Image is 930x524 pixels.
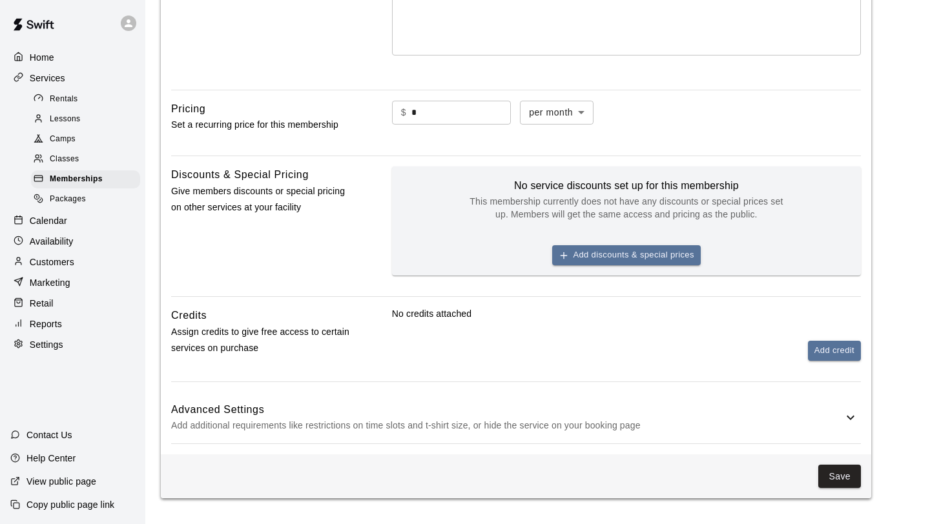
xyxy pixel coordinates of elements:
a: Services [10,68,135,88]
p: Give members discounts or special pricing on other services at your facility [171,183,351,216]
p: Set a recurring price for this membership [171,117,351,133]
p: View public page [26,475,96,488]
a: Reports [10,314,135,334]
p: No credits attached [392,307,861,320]
span: Classes [50,153,79,166]
h6: Pricing [171,101,205,117]
div: Rentals [31,90,140,108]
div: Memberships [31,170,140,188]
a: Rentals [31,89,145,109]
p: Calendar [30,214,67,227]
div: Packages [31,190,140,208]
p: Contact Us [26,428,72,441]
p: Help Center [26,452,76,465]
p: Home [30,51,54,64]
a: Classes [31,150,145,170]
div: Camps [31,130,140,148]
button: Add discounts & special prices [552,245,701,265]
p: Reports [30,317,62,330]
p: This membership currently does not have any discounts or special prices set up. Members will get ... [465,195,788,221]
h6: Advanced Settings [171,401,843,418]
a: Retail [10,294,135,313]
p: Retail [30,297,54,310]
p: Services [30,72,65,85]
span: Packages [50,193,86,206]
span: Camps [50,133,76,146]
div: per month [520,101,594,125]
a: Home [10,48,135,67]
a: Availability [10,232,135,251]
span: Lessons [50,113,81,126]
button: Save [818,465,861,489]
h6: Discounts & Special Pricing [171,166,309,183]
p: $ [401,106,406,119]
div: Advanced SettingsAdd additional requirements like restrictions on time slots and t-shirt size, or... [171,392,861,443]
a: Memberships [31,170,145,190]
a: Packages [31,190,145,210]
p: Settings [30,338,63,351]
p: Customers [30,256,74,268]
span: Rentals [50,93,78,106]
button: Add credit [808,341,861,361]
a: Calendar [10,211,135,230]
a: Marketing [10,273,135,292]
a: Settings [10,335,135,354]
div: Lessons [31,110,140,128]
p: Availability [30,235,74,248]
span: Memberships [50,173,103,186]
div: Classes [31,150,140,168]
a: Camps [31,130,145,150]
a: Customers [10,252,135,272]
h6: No service discounts set up for this membership [465,177,788,195]
p: Add additional requirements like restrictions on time slots and t-shirt size, or hide the service... [171,418,843,434]
p: Copy public page link [26,498,114,511]
a: Lessons [31,109,145,129]
p: Assign credits to give free access to certain services on purchase [171,324,351,356]
h6: Credits [171,307,207,324]
p: Marketing [30,276,70,289]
